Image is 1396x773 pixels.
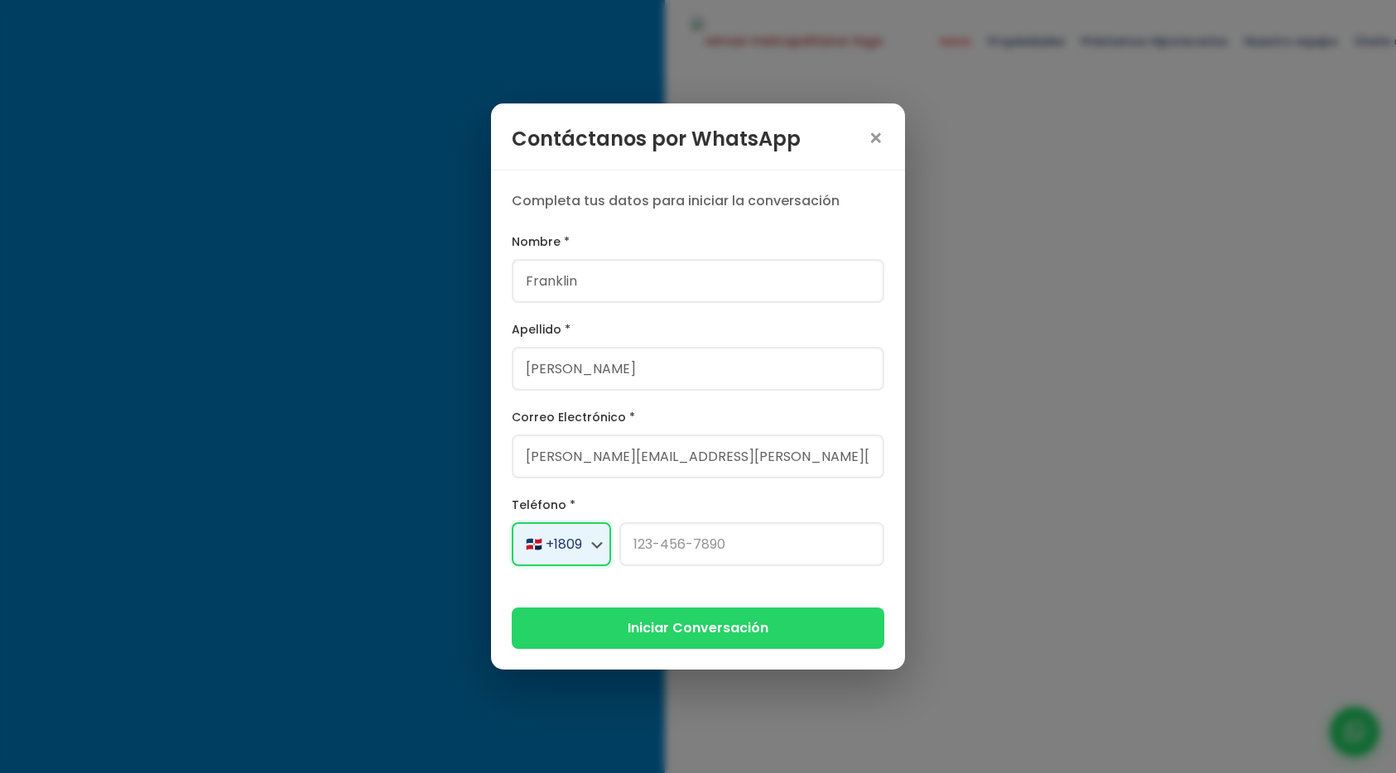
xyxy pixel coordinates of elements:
input: 123-456-7890 [619,522,884,566]
label: Correo Electrónico * [512,407,884,428]
p: Completa tus datos para iniciar la conversación [512,191,884,211]
label: Teléfono * [512,495,884,516]
button: Iniciar Conversación [512,607,884,648]
label: Nombre * [512,232,884,252]
h3: Contáctanos por WhatsApp [512,124,801,153]
label: Apellido * [512,319,884,340]
span: × [868,127,884,151]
